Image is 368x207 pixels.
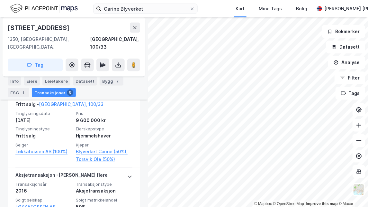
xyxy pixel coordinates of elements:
div: Bolig [296,5,307,13]
div: Aksjetransaksjon [76,187,132,195]
button: Bokmerker [322,25,365,38]
div: Transaksjoner [32,88,76,97]
a: Mapbox [254,202,272,206]
div: Bygg [100,77,123,86]
div: 1350, [GEOGRAPHIC_DATA], [GEOGRAPHIC_DATA] [8,35,90,51]
div: [DATE] [15,117,72,124]
span: Kjøper [76,143,132,148]
div: Info [8,77,21,86]
div: Hjemmelshaver [76,132,132,140]
button: Filter [335,71,365,84]
div: 5 [67,89,73,96]
span: Transaksjonstype [76,182,132,187]
button: Datasett [326,41,365,53]
span: Transaksjonsår [15,182,72,187]
button: Tag [8,59,63,71]
iframe: Chat Widget [336,176,368,207]
button: Analyse [328,56,365,69]
div: Aksjetransaksjon - [PERSON_NAME] flere [15,172,108,182]
div: Kontrollprogram for chat [336,176,368,207]
button: Tags [336,87,365,100]
span: Selger [15,143,72,148]
a: Improve this map [306,202,338,206]
a: [GEOGRAPHIC_DATA], 100/33 [39,101,103,107]
a: Torsvik Ole (50%) [76,156,132,164]
div: Datasett [73,77,97,86]
div: Mine Tags [259,5,282,13]
div: Fritt salg [15,132,72,140]
div: [STREET_ADDRESS] [8,23,71,33]
a: OpenStreetMap [273,202,304,206]
span: Solgt matrikkelandel [76,198,132,203]
a: Blyverket Carine (50%), [76,148,132,156]
span: Eierskapstype [76,127,132,132]
input: Søk på adresse, matrikkel, gårdeiere, leietakere eller personer [101,4,190,14]
span: Tinglysningstype [15,127,72,132]
span: Solgt selskap [15,198,72,203]
img: logo.f888ab2527a4732fd821a326f86c7f29.svg [10,3,78,14]
div: 2016 [15,187,72,195]
div: Fritt salg - [15,100,103,111]
div: [GEOGRAPHIC_DATA], 100/33 [90,35,140,51]
span: Tinglysningsdato [15,111,72,116]
span: Pris [76,111,132,116]
div: Leietakere [42,77,70,86]
div: Kart [236,5,245,13]
div: 1 [20,89,27,96]
div: Eiere [24,77,40,86]
div: 9 600 000 kr [76,117,132,124]
div: ESG [8,88,29,97]
a: Løkkafossen AS (100%) [15,148,72,156]
div: 2 [114,78,121,84]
